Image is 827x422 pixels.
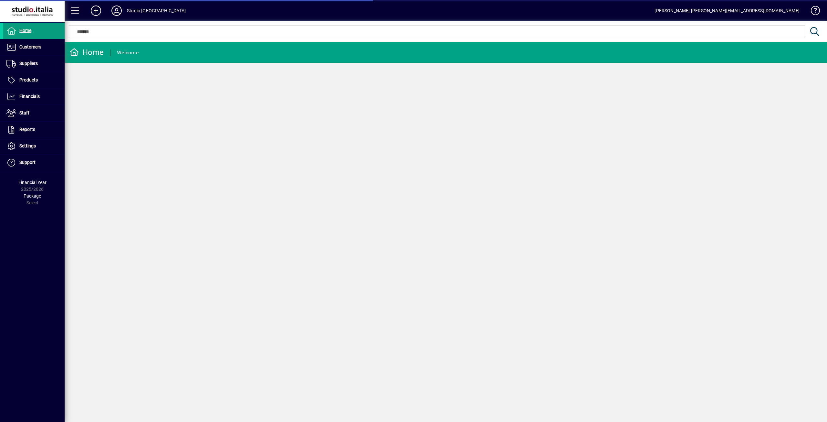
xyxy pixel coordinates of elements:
button: Profile [106,5,127,16]
a: Reports [3,122,65,138]
span: Financials [19,94,40,99]
a: Financials [3,89,65,105]
button: Add [86,5,106,16]
span: Reports [19,127,35,132]
span: Settings [19,143,36,148]
span: Suppliers [19,61,38,66]
div: Home [69,47,104,58]
div: Studio [GEOGRAPHIC_DATA] [127,5,186,16]
a: Suppliers [3,56,65,72]
a: Customers [3,39,65,55]
a: Products [3,72,65,88]
a: Knowledge Base [806,1,819,22]
span: Financial Year [18,180,47,185]
span: Home [19,28,31,33]
span: Package [24,193,41,199]
div: [PERSON_NAME] [PERSON_NAME][EMAIL_ADDRESS][DOMAIN_NAME] [654,5,800,16]
span: Staff [19,110,29,115]
span: Products [19,77,38,82]
span: Support [19,160,36,165]
span: Customers [19,44,41,49]
div: Welcome [117,48,139,58]
a: Settings [3,138,65,154]
a: Support [3,155,65,171]
a: Staff [3,105,65,121]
